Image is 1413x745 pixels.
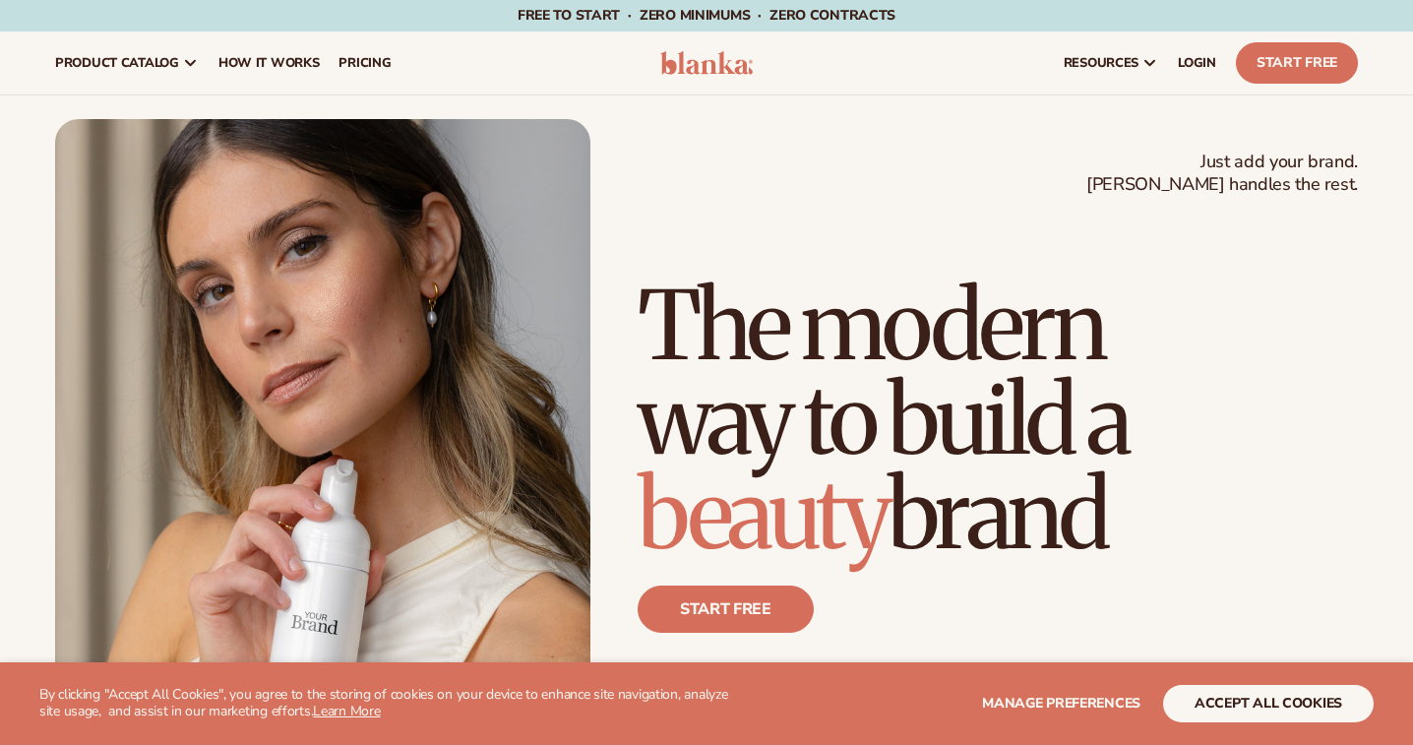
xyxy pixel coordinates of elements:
a: LOGIN [1168,31,1226,94]
span: LOGIN [1178,55,1216,71]
a: How It Works [209,31,330,94]
h1: The modern way to build a brand [638,279,1358,562]
span: Just add your brand. [PERSON_NAME] handles the rest. [1086,151,1358,197]
a: Learn More [313,702,380,720]
img: logo [660,51,753,75]
a: resources [1054,31,1168,94]
span: Free to start · ZERO minimums · ZERO contracts [518,6,895,25]
span: beauty [638,456,888,574]
span: product catalog [55,55,179,71]
span: How It Works [218,55,320,71]
button: Manage preferences [982,685,1140,722]
p: By clicking "Accept All Cookies", you agree to the storing of cookies on your device to enhance s... [39,687,736,720]
a: Start free [638,586,814,633]
span: resources [1064,55,1138,71]
a: pricing [329,31,400,94]
span: pricing [338,55,391,71]
a: Start Free [1236,42,1358,84]
button: accept all cookies [1163,685,1374,722]
a: product catalog [45,31,209,94]
span: Manage preferences [982,694,1140,713]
